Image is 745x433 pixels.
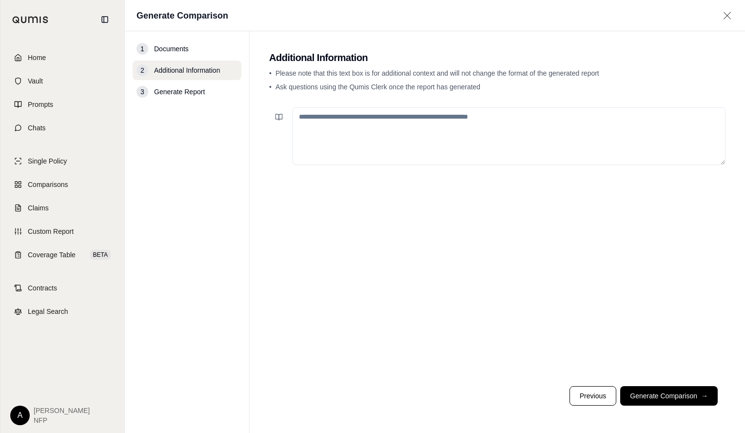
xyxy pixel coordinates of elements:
h1: Generate Comparison [137,9,228,22]
span: Home [28,53,46,62]
span: Custom Report [28,227,74,236]
span: [PERSON_NAME] [34,406,90,415]
button: Collapse sidebar [97,12,113,27]
span: Documents [154,44,189,54]
span: Generate Report [154,87,205,97]
span: Ask questions using the Qumis Clerk once the report has generated [275,83,480,91]
button: Previous [569,386,616,406]
a: Prompts [6,94,118,115]
a: Home [6,47,118,68]
span: Legal Search [28,307,68,316]
span: NFP [34,415,90,425]
a: Legal Search [6,301,118,322]
a: Single Policy [6,150,118,172]
a: Contracts [6,277,118,299]
div: A [10,406,30,425]
span: BETA [90,250,111,260]
span: Prompts [28,100,53,109]
span: Coverage Table [28,250,76,260]
span: Comparisons [28,180,68,189]
span: Single Policy [28,156,67,166]
span: Claims [28,203,49,213]
span: Additional Information [154,65,220,75]
a: Coverage TableBETA [6,244,118,266]
div: 1 [137,43,148,55]
span: Chats [28,123,46,133]
span: • [269,83,272,91]
a: Vault [6,70,118,92]
a: Chats [6,117,118,139]
span: • [269,69,272,77]
span: Please note that this text box is for additional context and will not change the format of the ge... [275,69,599,77]
span: Vault [28,76,43,86]
h2: Additional Information [269,51,725,64]
span: Contracts [28,283,57,293]
img: Qumis Logo [12,16,49,23]
a: Comparisons [6,174,118,195]
div: 3 [137,86,148,98]
span: → [701,391,708,401]
a: Claims [6,197,118,219]
div: 2 [137,64,148,76]
button: Generate Comparison→ [620,386,718,406]
a: Custom Report [6,221,118,242]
